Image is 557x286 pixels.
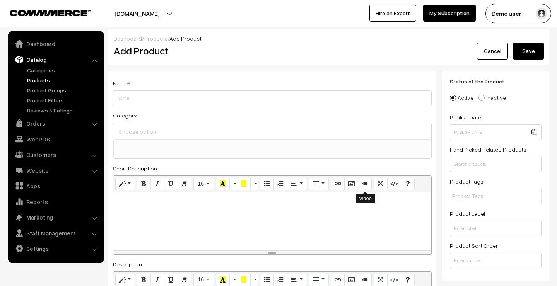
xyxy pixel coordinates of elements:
[477,43,508,60] a: Cancel
[10,53,102,66] a: Catalog
[287,178,307,190] button: Paragraph
[309,274,329,286] button: Table
[10,10,91,16] img: COMMMERCE
[113,260,142,268] label: Description
[401,178,415,190] button: Help
[164,274,178,286] button: Underline (⌘+U)
[137,274,151,286] button: Bold (⌘+B)
[10,226,102,240] a: Staff Management
[150,274,164,286] button: Italic (⌘+I)
[164,178,178,190] button: Underline (⌘+U)
[309,178,329,190] button: Table
[137,178,151,190] button: Bold (⌘+B)
[114,35,142,42] a: Dashboard
[513,43,544,60] button: Save
[229,274,237,286] button: More Color
[287,274,307,286] button: Paragraph
[237,178,251,190] button: Background Color
[387,274,401,286] button: Code View
[237,274,251,286] button: Background Color
[374,178,388,190] button: Full Screen
[260,178,274,190] button: Unordered list (⌘+⇧+NUM7)
[114,45,434,57] h2: Add Product
[25,106,102,114] a: Reviews & Ratings
[356,194,375,204] div: Video
[113,111,137,119] label: Category
[114,34,544,43] div: / /
[260,274,274,286] button: Unordered list (⌘+⇧+NUM7)
[331,178,345,190] button: Link (⌘+K)
[374,274,388,286] button: Full Screen
[193,274,214,286] button: Font Size
[113,90,432,106] input: Name
[250,274,258,286] button: More Color
[450,242,498,250] label: Product Sort Order
[450,253,542,268] input: Enter Number
[10,116,102,130] a: Orders
[485,4,551,23] button: Demo user
[113,164,157,172] label: Short Description
[113,79,130,87] label: Name
[178,274,191,286] button: Remove Font Style (⌘+\)
[10,37,102,51] a: Dashboard
[452,192,520,201] input: Product Tags
[113,251,431,254] div: resize
[10,163,102,177] a: Website
[229,178,237,190] button: More Color
[331,274,345,286] button: Link (⌘+K)
[193,178,214,190] button: Font Size
[10,195,102,209] a: Reports
[178,178,191,190] button: Remove Font Style (⌘+\)
[198,180,204,187] span: 16
[144,35,168,42] a: Products
[25,66,102,74] a: Categories
[10,8,77,17] a: COMMMERCE
[115,178,135,190] button: Style
[273,274,287,286] button: Ordered list (⌘+⇧+NUM8)
[150,178,164,190] button: Italic (⌘+I)
[450,157,542,172] input: Search products
[198,276,204,283] span: 16
[25,76,102,84] a: Products
[450,145,526,153] label: Hand Picked Related Products
[344,274,358,286] button: Picture
[358,178,372,190] button: Video
[10,179,102,193] a: Apps
[450,94,473,102] label: Active
[10,210,102,224] a: Marketing
[401,274,415,286] button: Help
[423,5,476,22] a: My Subscription
[25,86,102,94] a: Product Groups
[450,78,514,85] span: Status of the Product
[169,35,202,42] span: Add Product
[115,274,135,286] button: Style
[216,178,230,190] button: Recent Color
[478,94,506,102] label: Inactive
[250,178,258,190] button: More Color
[450,113,481,121] label: Publish Date
[450,124,542,140] input: Publish Date
[216,274,230,286] button: Recent Color
[116,126,428,137] input: Choose option
[10,132,102,146] a: WebPOS
[344,178,358,190] button: Picture
[387,178,401,190] button: Code View
[273,178,287,190] button: Ordered list (⌘+⇧+NUM8)
[450,221,542,236] input: Enter Label
[10,242,102,255] a: Settings
[450,209,485,218] label: Product Label
[87,4,186,23] button: [DOMAIN_NAME]
[358,274,372,286] button: Video
[536,8,547,19] img: user
[25,96,102,104] a: Product Filters
[10,148,102,162] a: Customers
[369,5,416,22] a: Hire an Expert
[450,177,484,186] label: Product Tags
